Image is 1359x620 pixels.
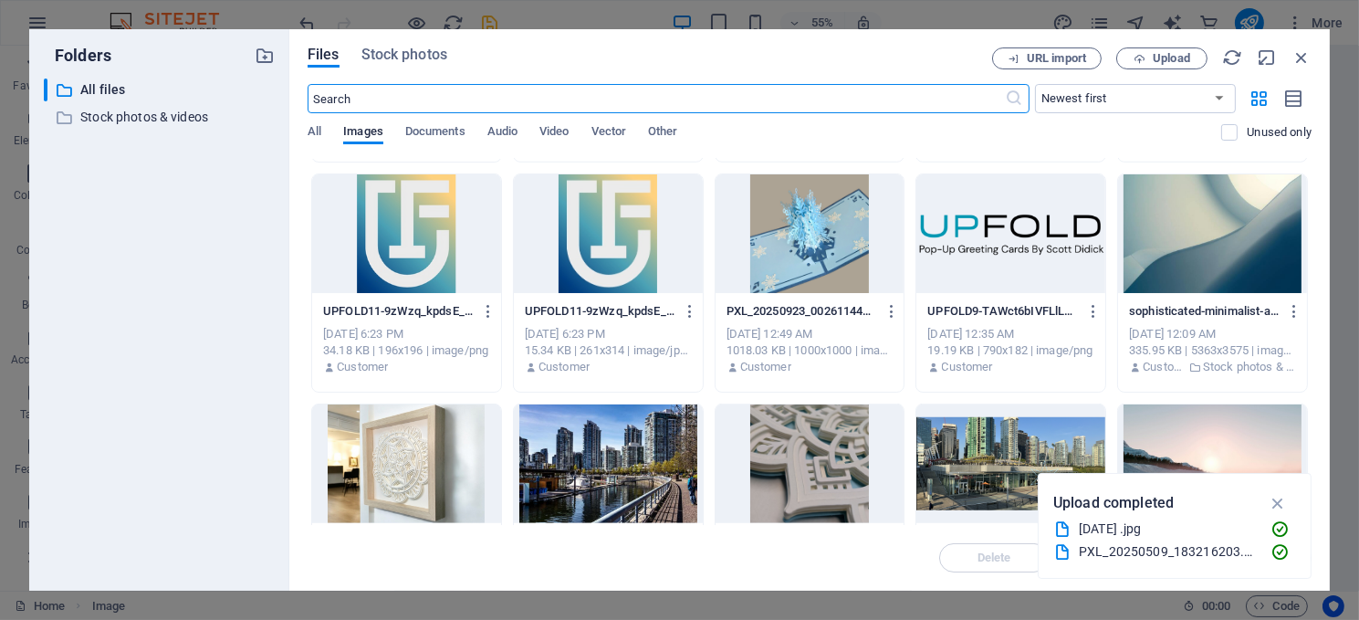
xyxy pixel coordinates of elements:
[1079,519,1256,540] div: [DATE] .jpg
[323,342,490,359] div: 34.18 KB | 196x196 | image/png
[343,121,383,146] span: Images
[1027,53,1086,64] span: URL import
[539,121,569,146] span: Video
[927,342,1094,359] div: 19.19 KB | 790x182 | image/png
[1247,124,1312,141] p: Displays only files that are not in use on the website. Files added during this session can still...
[405,121,465,146] span: Documents
[727,303,876,320] p: PXL_20250923_00261144121-IImM_aX9mkQF2fp63a3_lg.png
[727,326,894,342] div: [DATE] 12:49 AM
[44,44,111,68] p: Folders
[525,326,692,342] div: [DATE] 6:23 PM
[727,342,894,359] div: 1018.03 KB | 1000x1000 | image/png
[1129,326,1296,342] div: [DATE] 12:09 AM
[255,46,275,66] i: Create new folder
[927,326,1094,342] div: [DATE] 12:35 AM
[1079,541,1256,562] div: PXL_20250509_183216203.RAW-01.COVER (1) (1).jpg
[323,303,473,320] p: UPFOLD11-9zWzq_kpdsE_DD5FfuzJKw-dCa0uUVbNM1ZUMJE3jG5FQ.png
[538,359,590,375] p: Customer
[337,359,388,375] p: Customer
[1153,53,1190,64] span: Upload
[361,44,447,66] span: Stock photos
[487,121,517,146] span: Audio
[308,121,321,146] span: All
[1291,47,1312,68] i: Close
[1129,303,1279,320] p: sophisticated-minimalist-abstract-with-smooth-blue-curves-and-geometric-design-perfect-for-a-mode...
[992,47,1102,69] button: URL import
[44,106,275,129] div: Stock photos & videos
[1116,47,1207,69] button: Upload
[525,303,674,320] p: UPFOLD11-9zWzq_kpdsE_DD5FfuzJKw.jpg
[525,342,692,359] div: 15.34 KB | 261x314 | image/jpeg
[80,107,241,128] p: Stock photos & videos
[1129,359,1296,375] div: By: Customer | Folder: Stock photos & videos
[1257,47,1277,68] i: Minimize
[1053,491,1174,515] p: Upload completed
[1222,47,1242,68] i: Reload
[1129,342,1296,359] div: 335.95 KB | 5363x3575 | image/jpeg
[1203,359,1296,375] p: Stock photos & videos
[648,121,677,146] span: Other
[308,44,340,66] span: Files
[740,359,791,375] p: Customer
[927,303,1077,320] p: UPFOLD9-TAWct6bIVFLlLqQTxcxcXw.png
[44,79,47,101] div: ​
[591,121,627,146] span: Vector
[323,326,490,342] div: [DATE] 6:23 PM
[308,84,1006,113] input: Search
[80,79,241,100] p: All files
[1143,359,1183,375] p: Customer
[942,359,993,375] p: Customer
